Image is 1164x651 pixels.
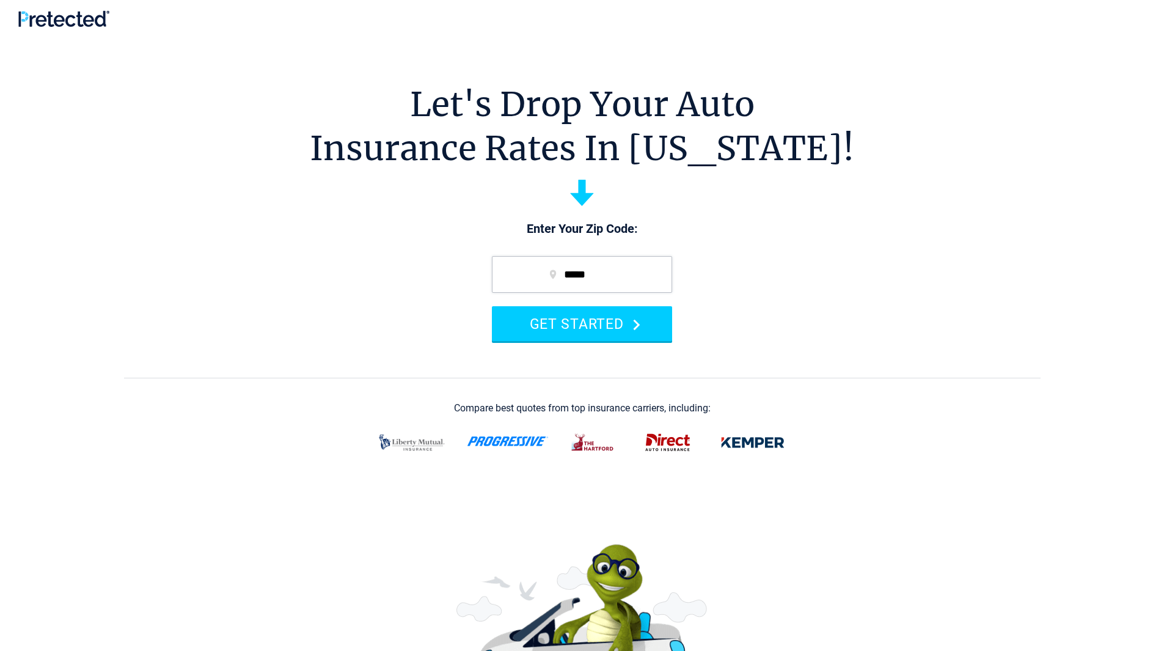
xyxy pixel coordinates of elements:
input: zip code [492,256,672,293]
img: direct [638,427,698,458]
button: GET STARTED [492,306,672,341]
h1: Let's Drop Your Auto Insurance Rates In [US_STATE]! [310,83,854,171]
img: liberty [372,427,452,458]
img: Pretected Logo [18,10,109,27]
img: kemper [712,427,793,458]
img: progressive [467,436,549,446]
img: thehartford [563,427,623,458]
p: Enter Your Zip Code: [480,221,684,238]
div: Compare best quotes from top insurance carriers, including: [454,403,711,414]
